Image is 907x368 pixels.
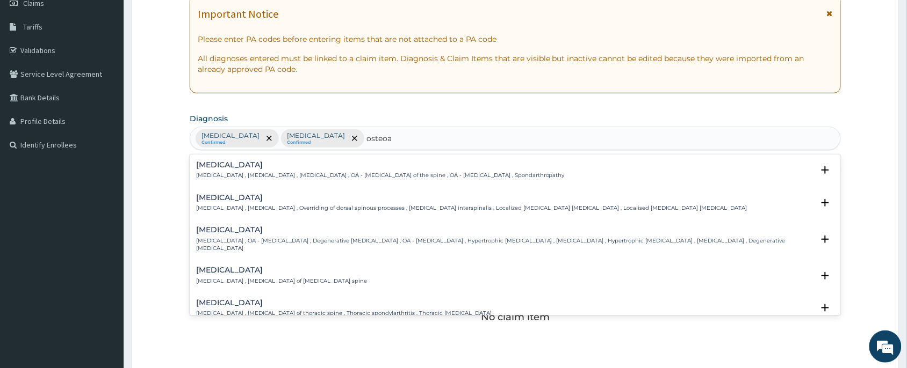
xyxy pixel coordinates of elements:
h1: Important Notice [198,8,278,20]
p: [MEDICAL_DATA] , [MEDICAL_DATA] of thoracic spine , Thoracic spondylarthritis , Thoracic [MEDICAL... [196,310,492,317]
span: remove selection option [264,134,274,143]
i: open select status [819,301,832,314]
p: [MEDICAL_DATA] , OA - [MEDICAL_DATA] , Degenerative [MEDICAL_DATA] , OA - [MEDICAL_DATA] , Hypert... [196,237,814,253]
i: open select status [819,164,832,176]
h4: [MEDICAL_DATA] [196,226,814,234]
small: Confirmed [287,140,345,145]
p: [MEDICAL_DATA] [201,131,260,140]
div: Minimize live chat window [176,5,202,31]
p: [MEDICAL_DATA] , [MEDICAL_DATA] , Overriding of dorsal spinous processes , [MEDICAL_DATA] intersp... [196,204,747,212]
p: [MEDICAL_DATA] [287,131,345,140]
span: We're online! [62,114,148,222]
p: No claim item [481,312,550,322]
i: open select status [819,233,832,246]
h4: [MEDICAL_DATA] [196,194,747,202]
p: Please enter PA codes before entering items that are not attached to a PA code [198,34,833,45]
textarea: Type your message and hit 'Enter' [5,250,205,288]
i: open select status [819,269,832,282]
p: [MEDICAL_DATA] , [MEDICAL_DATA] of [MEDICAL_DATA] spine [196,277,367,285]
img: d_794563401_company_1708531726252_794563401 [20,54,44,80]
h4: [MEDICAL_DATA] [196,266,367,274]
div: Chat with us now [56,60,181,74]
label: Diagnosis [190,113,228,124]
span: remove selection option [350,134,359,143]
h4: [MEDICAL_DATA] [196,161,565,169]
h4: [MEDICAL_DATA] [196,299,492,307]
i: open select status [819,196,832,209]
small: Confirmed [201,140,260,145]
p: [MEDICAL_DATA] , [MEDICAL_DATA] , [MEDICAL_DATA] , OA - [MEDICAL_DATA] of the spine , OA - [MEDIC... [196,172,565,179]
span: Tariffs [23,22,42,32]
p: All diagnoses entered must be linked to a claim item. Diagnosis & Claim Items that are visible bu... [198,53,833,75]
